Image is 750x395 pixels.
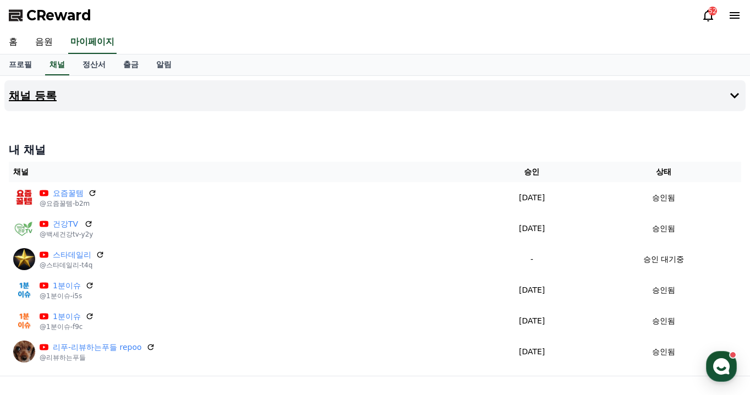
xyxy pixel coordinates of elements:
p: - [482,254,582,265]
a: 홈 [3,304,73,331]
a: 1분이슈 [53,311,81,322]
img: 건강TV [13,217,35,239]
a: 마이페이지 [68,31,117,54]
a: 1분이슈 [53,280,81,292]
a: 채널 [45,54,69,75]
p: 승인됨 [652,284,675,296]
a: 알림 [147,54,180,75]
div: 52 [708,7,717,15]
th: 채널 [9,162,478,182]
p: [DATE] [482,223,582,234]
p: 승인됨 [652,192,675,204]
span: CReward [26,7,91,24]
a: 대화 [73,304,142,331]
a: 음원 [26,31,62,54]
a: 건강TV [53,218,80,230]
p: @요즘꿀템-b2m [40,199,97,208]
p: @리뷰하는푸들 [40,353,155,362]
button: 채널 등록 [4,80,746,111]
a: 스타데일리 [53,249,91,261]
th: 상태 [586,162,741,182]
p: @백세건강tv-y2y [40,230,93,239]
p: @1분이슈-f9c [40,322,94,331]
p: [DATE] [482,346,582,358]
p: [DATE] [482,284,582,296]
img: 요즘꿀템 [13,186,35,209]
p: @스타데일리-t4q [40,261,104,270]
span: 설정 [170,320,183,329]
a: 설정 [142,304,211,331]
a: 정산서 [74,54,114,75]
p: 승인됨 [652,223,675,234]
span: 홈 [35,320,41,329]
a: 요즘꿀템 [53,188,84,199]
img: 1분이슈 [13,279,35,301]
p: 승인됨 [652,346,675,358]
p: [DATE] [482,315,582,327]
p: 승인 대기중 [643,254,684,265]
p: [DATE] [482,192,582,204]
a: 리푸-리뷰하는푸들 repoo [53,342,142,353]
h4: 채널 등록 [9,90,57,102]
a: CReward [9,7,91,24]
a: 출금 [114,54,147,75]
th: 승인 [478,162,586,182]
h4: 내 채널 [9,142,741,157]
span: 대화 [101,321,114,330]
p: 승인됨 [652,315,675,327]
a: 52 [702,9,715,22]
img: 리푸-리뷰하는푸들 repoo [13,341,35,363]
img: 스타데일리 [13,248,35,270]
img: 1분이슈 [13,310,35,332]
p: @1분이슈-i5s [40,292,94,300]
